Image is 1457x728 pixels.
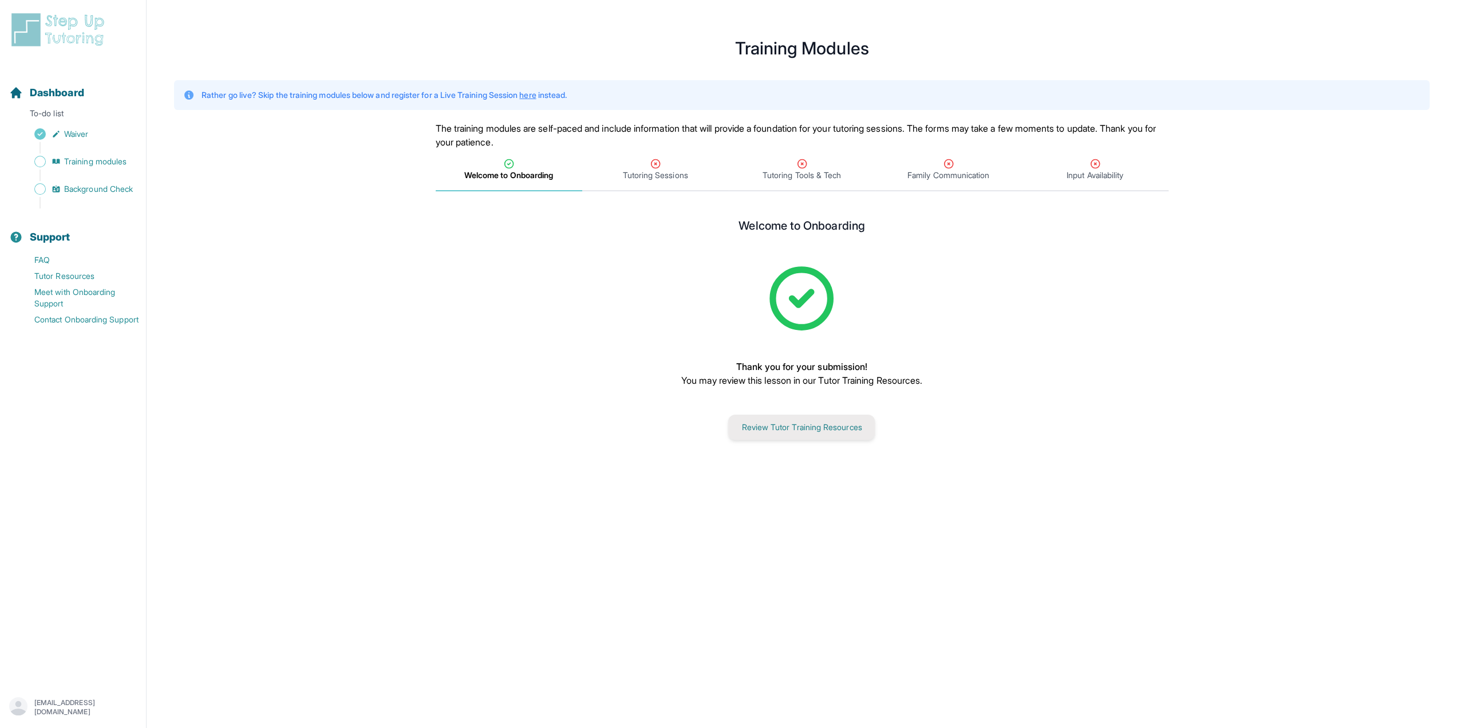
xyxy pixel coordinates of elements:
[5,108,141,124] p: To-do list
[34,698,137,717] p: [EMAIL_ADDRESS][DOMAIN_NAME]
[5,66,141,105] button: Dashboard
[9,284,146,312] a: Meet with Onboarding Support
[174,41,1430,55] h1: Training Modules
[739,219,864,237] h2: Welcome to Onboarding
[1067,170,1123,181] span: Input Availability
[202,89,567,101] p: Rather go live? Skip the training modules below and register for a Live Training Session instead.
[763,170,841,181] span: Tutoring Tools & Tech
[681,373,922,387] p: You may review this lesson in our Tutor Training Resources.
[9,181,146,197] a: Background Check
[436,121,1168,149] p: The training modules are self-paced and include information that will provide a foundation for yo...
[681,360,922,373] p: Thank you for your submission!
[9,126,146,142] a: Waiver
[9,85,84,101] a: Dashboard
[907,170,989,181] span: Family Communication
[5,211,141,250] button: Support
[464,170,553,181] span: Welcome to Onboarding
[9,11,111,48] img: logo
[9,697,137,718] button: [EMAIL_ADDRESS][DOMAIN_NAME]
[622,170,688,181] span: Tutoring Sessions
[9,252,146,268] a: FAQ
[9,154,146,170] a: Training modules
[30,229,70,245] span: Support
[728,415,875,440] button: Review Tutor Training Resources
[728,421,875,432] a: Review Tutor Training Resources
[9,312,146,328] a: Contact Onboarding Support
[64,156,127,167] span: Training modules
[436,149,1168,191] nav: Tabs
[64,183,133,195] span: Background Check
[64,128,88,140] span: Waiver
[9,268,146,284] a: Tutor Resources
[30,85,84,101] span: Dashboard
[519,90,536,100] a: here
